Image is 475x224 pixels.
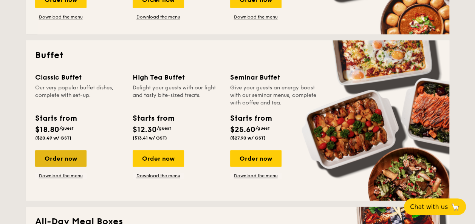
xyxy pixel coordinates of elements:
div: Order now [35,150,87,167]
span: /guest [157,126,171,131]
div: Seminar Buffet [230,72,319,83]
div: Starts from [133,113,174,124]
a: Download the menu [230,173,282,179]
div: Order now [133,150,184,167]
span: /guest [59,126,74,131]
span: ($27.90 w/ GST) [230,135,266,141]
button: Chat with us🦙 [404,198,466,215]
a: Download the menu [133,173,184,179]
div: Starts from [230,113,271,124]
span: $12.30 [133,125,157,134]
span: ($13.41 w/ GST) [133,135,167,141]
div: Order now [230,150,282,167]
a: Download the menu [35,14,87,20]
div: Give your guests an energy boost with our seminar menus, complete with coffee and tea. [230,84,319,107]
div: High Tea Buffet [133,72,221,83]
span: /guest [255,126,270,131]
span: $18.80 [35,125,59,134]
h2: Buffet [35,49,440,61]
a: Download the menu [230,14,282,20]
span: Chat with us [410,203,448,210]
a: Download the menu [35,173,87,179]
span: ($20.49 w/ GST) [35,135,71,141]
div: Starts from [35,113,76,124]
span: 🦙 [451,203,460,211]
a: Download the menu [133,14,184,20]
span: $25.60 [230,125,255,134]
div: Classic Buffet [35,72,124,83]
div: Delight your guests with our light and tasty bite-sized treats. [133,84,221,107]
div: Our very popular buffet dishes, complete with set-up. [35,84,124,107]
